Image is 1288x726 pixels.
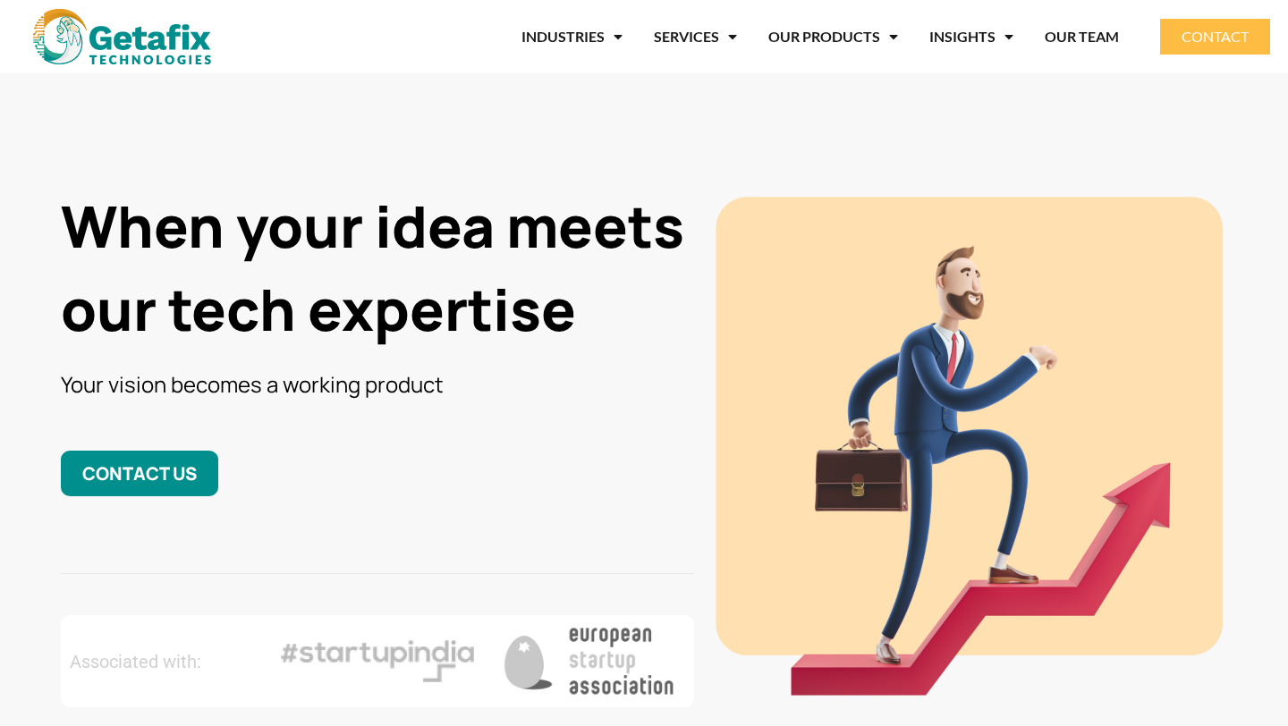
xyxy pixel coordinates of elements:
[33,9,211,64] img: web and mobile application development company
[61,185,695,351] h1: When your idea meets our tech expertise
[1160,19,1270,55] a: CONTACT
[1045,16,1119,57] a: OUR TEAM
[521,16,623,57] a: INDUSTRIES
[82,461,197,485] span: CONTACT US
[768,16,898,57] a: OUR PRODUCTS
[61,451,218,496] a: CONTACT US
[61,369,695,399] h3: Your vision becomes a working product
[1182,30,1249,44] span: CONTACT
[654,16,737,57] a: SERVICES
[254,16,1119,57] nav: Menu
[70,653,263,671] h2: Associated with:
[929,16,1013,57] a: INSIGHTS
